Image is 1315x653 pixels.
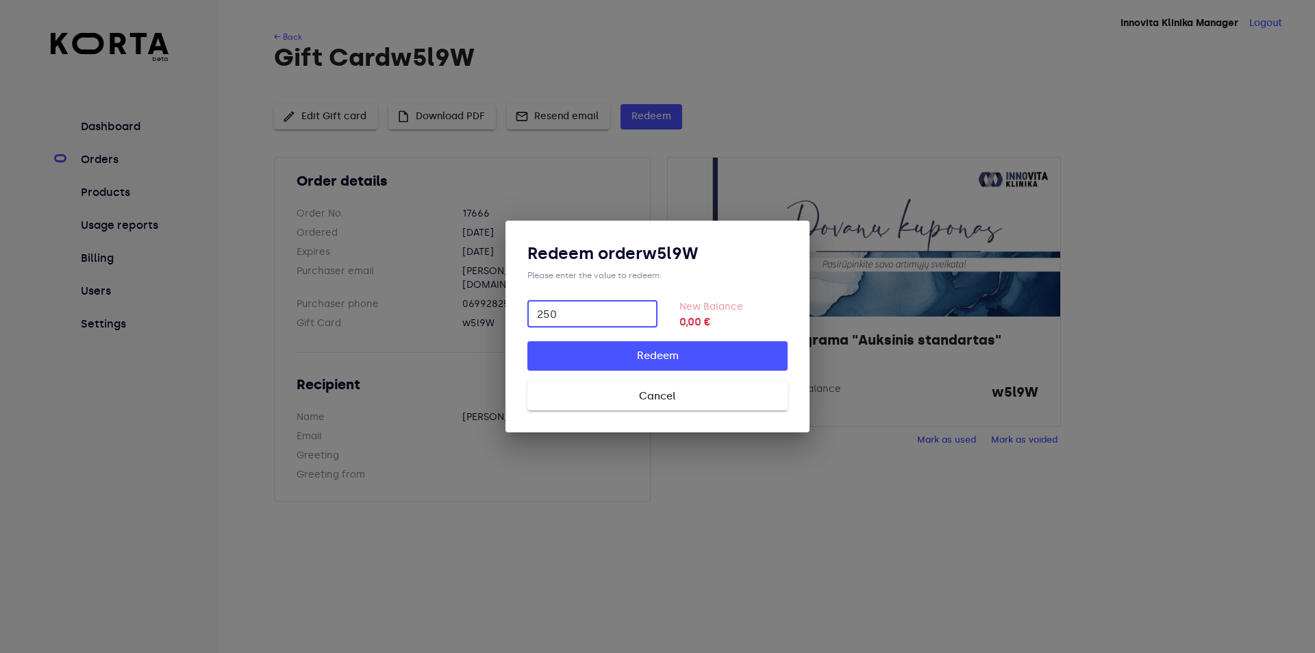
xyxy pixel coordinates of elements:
[527,382,788,410] button: Cancel
[549,347,766,365] span: Redeem
[549,387,766,405] span: Cancel
[679,301,743,312] label: New Balance
[527,341,788,370] button: Redeem
[679,314,788,330] strong: 0,00 €
[527,270,788,281] div: Please enter the value to redeem:
[527,243,788,264] h3: Redeem order w5l9W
